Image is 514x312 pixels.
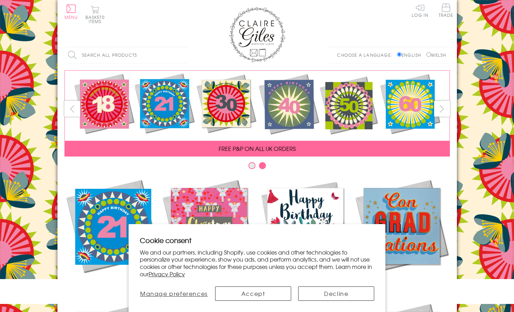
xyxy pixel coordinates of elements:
button: Accept [215,286,291,301]
span: Trade [439,4,453,17]
span: 0 items [89,14,105,25]
label: Welsh [426,52,446,58]
button: Basket0 items [85,6,105,23]
button: Carousel Page 2 (Current Slide) [259,162,266,169]
a: Academic [354,178,450,288]
input: Search [180,47,187,63]
span: Manage preferences [140,289,208,298]
h2: Cookie consent [140,235,375,245]
button: Carousel Page 1 [248,162,255,169]
span: Menu [64,14,78,20]
div: Carousel Pagination [64,162,450,173]
button: Menu [64,5,78,19]
p: Choose a language: [337,52,396,58]
input: Search all products [64,47,187,63]
input: Welsh [426,52,431,57]
img: Claire Giles Greetings Cards [229,7,285,62]
span: FREE P&P ON ALL UK ORDERS [219,144,296,153]
button: prev [64,101,80,117]
button: Manage preferences [140,286,208,301]
a: Christmas [161,178,257,288]
label: English [397,52,425,58]
a: Trade [439,4,453,19]
a: New Releases [64,178,161,288]
p: We and our partners, including Shopify, use cookies and other technologies to personalize your ex... [140,249,375,278]
a: Log In [412,4,429,17]
input: English [397,52,402,57]
a: Privacy Policy [149,270,185,278]
a: Birthdays [257,178,354,288]
button: next [434,101,450,117]
button: Decline [298,286,374,301]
